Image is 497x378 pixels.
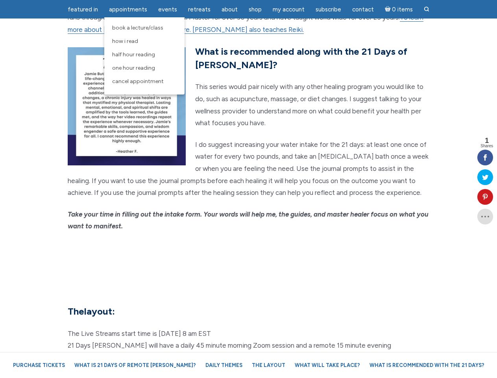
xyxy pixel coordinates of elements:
[112,51,155,58] span: Half Hour Reading
[392,7,413,13] span: 0 items
[366,358,488,372] a: What is recommended with the 21 Days?
[109,6,147,13] span: Appointments
[273,6,305,13] span: My Account
[188,6,211,13] span: Retreats
[68,13,423,34] a: To learn more about [PERSON_NAME], click here. [PERSON_NAME] also teaches Reiki.
[347,2,379,17] a: Contact
[222,6,238,13] span: About
[380,1,418,17] a: Cart0 items
[70,358,200,372] a: What is 21 Days of Remote [PERSON_NAME]?
[63,2,103,17] a: featured in
[108,61,181,75] a: One Hour Reading
[385,6,392,13] i: Cart
[153,2,182,17] a: Events
[316,6,341,13] span: Subscribe
[108,48,181,61] a: Half Hour Reading
[158,6,177,13] span: Events
[268,2,309,17] a: My Account
[480,144,493,148] span: Shares
[249,6,262,13] span: Shop
[104,2,152,17] a: Appointments
[68,6,98,13] span: featured in
[108,75,181,88] a: Cancel Appointment
[195,46,407,70] strong: What is recommended along with the 21 Days of [PERSON_NAME]?
[201,358,246,372] a: Daily Themes
[244,2,266,17] a: Shop
[68,210,429,230] em: Take your time in filling out the intake form. Your words will help me, the guides, and master he...
[108,35,181,48] a: How I Read
[112,78,164,85] span: Cancel Appointment
[108,21,181,35] a: Book a Lecture/Class
[480,137,493,144] span: 1
[112,38,138,44] span: How I Read
[9,358,69,372] a: Purchase Tickets
[68,306,115,317] strong: The layout:
[68,139,430,199] p: I do suggest increasing your water intake for the 21 days: at least one once of water for every t...
[112,24,163,31] span: Book a Lecture/Class
[352,6,374,13] span: Contact
[248,358,289,372] a: The Layout
[311,2,346,17] a: Subscribe
[291,358,364,372] a: What will take place?
[112,65,155,71] span: One Hour Reading
[217,2,242,17] a: About
[183,2,215,17] a: Retreats
[68,81,430,129] p: This series would pair nicely with any other healing program you would like to do, such as acupun...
